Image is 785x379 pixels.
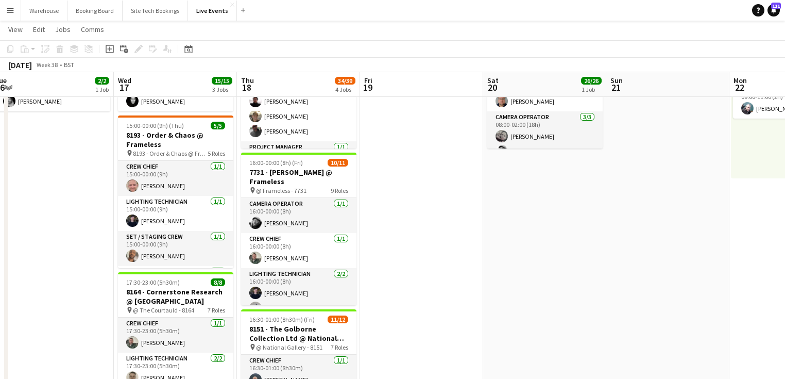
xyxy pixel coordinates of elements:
[55,25,71,34] span: Jobs
[188,1,237,21] button: Live Events
[328,159,348,167] span: 10/11
[212,77,232,85] span: 15/15
[331,343,348,351] span: 7 Roles
[241,168,356,186] h3: 7731 - [PERSON_NAME] @ Frameless
[487,76,499,85] span: Sat
[133,150,208,157] span: 8193 - Order & Chaos @ Frameless
[81,25,104,34] span: Comms
[77,23,108,36] a: Comms
[4,23,27,36] a: View
[211,122,225,129] span: 5/5
[51,23,75,36] a: Jobs
[64,61,74,69] div: BST
[241,268,356,318] app-card-role: Lighting Technician2/216:00-00:00 (8h)[PERSON_NAME][PERSON_NAME]
[610,76,623,85] span: Sun
[364,76,372,85] span: Fri
[33,25,45,34] span: Edit
[118,231,233,266] app-card-role: Set / Staging Crew1/115:00-00:00 (9h)[PERSON_NAME]
[582,86,601,93] div: 1 Job
[256,187,306,194] span: @ Frameless - 7731
[123,1,188,21] button: Site Tech Bookings
[241,198,356,233] app-card-role: Camera Operator1/116:00-00:00 (8h)[PERSON_NAME]
[328,316,348,323] span: 11/12
[8,60,32,70] div: [DATE]
[212,86,232,93] div: 3 Jobs
[133,306,194,314] span: @ The Courtauld - 8164
[29,23,49,36] a: Edit
[118,266,233,301] app-card-role: Sound Technician (Duty)1/1
[486,81,499,93] span: 20
[609,81,623,93] span: 21
[126,122,184,129] span: 15:00-00:00 (9h) (Thu)
[126,278,180,286] span: 17:30-23:00 (5h30m)
[256,343,322,351] span: @ National Gallery - 8151
[118,318,233,353] app-card-role: Crew Chief1/117:30-23:00 (5h30m)[PERSON_NAME]
[118,76,131,85] span: Wed
[8,25,23,34] span: View
[581,77,602,85] span: 26/26
[249,159,303,167] span: 16:00-00:00 (8h) (Fri)
[335,86,355,93] div: 4 Jobs
[240,81,254,93] span: 18
[241,324,356,343] h3: 8151 - The Golborne Collection Ltd @ National Gallery
[249,316,315,323] span: 16:30-01:00 (8h30m) (Fri)
[118,196,233,231] app-card-role: Lighting Technician1/115:00-00:00 (9h)[PERSON_NAME]
[771,3,781,9] span: 111
[241,76,356,141] app-card-role: Lighting Technician3/314:30-00:00 (9h30m)[PERSON_NAME][PERSON_NAME][PERSON_NAME]
[21,1,67,21] button: Warehouse
[116,81,131,93] span: 17
[34,61,60,69] span: Week 38
[767,4,780,17] a: 111
[118,116,233,268] app-job-card: 15:00-00:00 (9h) (Thu)5/58193 - Order & Chaos @ Frameless 8193 - Order & Chaos @ Frameless5 Roles...
[335,77,355,85] span: 34/39
[118,161,233,196] app-card-role: Crew Chief1/115:00-00:00 (9h)[PERSON_NAME]
[363,81,372,93] span: 19
[241,233,356,268] app-card-role: Crew Chief1/116:00-00:00 (8h)[PERSON_NAME]
[241,141,356,176] app-card-role: Project Manager1/1
[211,278,225,286] span: 8/8
[118,287,233,306] h3: 8164 - Cornerstone Research @ [GEOGRAPHIC_DATA]
[67,1,123,21] button: Booking Board
[732,81,747,93] span: 22
[331,187,348,194] span: 9 Roles
[241,153,356,305] app-job-card: 16:00-00:00 (8h) (Fri)10/117731 - [PERSON_NAME] @ Frameless @ Frameless - 77319 RolesCamera Opera...
[733,76,747,85] span: Mon
[208,306,225,314] span: 7 Roles
[95,86,109,93] div: 1 Job
[118,130,233,149] h3: 8193 - Order & Chaos @ Frameless
[95,77,109,85] span: 2/2
[241,76,254,85] span: Thu
[208,150,225,157] span: 5 Roles
[487,111,603,176] app-card-role: Camera Operator3/308:00-02:00 (18h)[PERSON_NAME][PERSON_NAME]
